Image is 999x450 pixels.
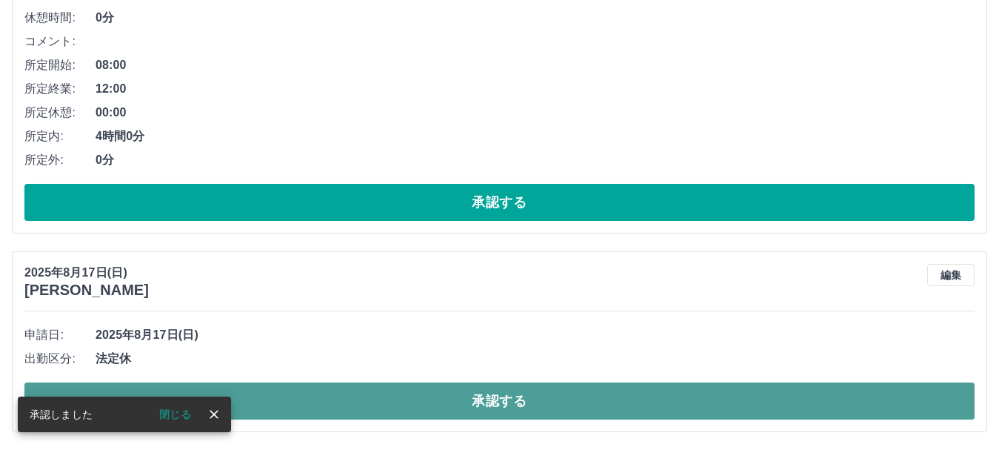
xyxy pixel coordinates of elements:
span: 12:00 [96,80,975,98]
button: 閉じる [147,403,203,426]
span: コメント: [24,33,96,50]
span: 2025年8月17日(日) [96,326,975,344]
button: close [203,403,225,426]
div: 承認しました [30,401,93,428]
span: 申請日: [24,326,96,344]
h3: [PERSON_NAME] [24,282,149,299]
span: 出勤区分: [24,350,96,368]
span: 所定外: [24,151,96,169]
span: 所定終業: [24,80,96,98]
span: 4時間0分 [96,128,975,145]
span: 0分 [96,9,975,27]
button: 承認する [24,383,975,420]
span: 所定内: [24,128,96,145]
button: 承認する [24,184,975,221]
p: 2025年8月17日(日) [24,264,149,282]
span: 法定休 [96,350,975,368]
span: 0分 [96,151,975,169]
span: 所定休憩: [24,104,96,122]
span: 00:00 [96,104,975,122]
span: 08:00 [96,56,975,74]
button: 編集 [927,264,975,286]
span: 所定開始: [24,56,96,74]
span: 休憩時間: [24,9,96,27]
